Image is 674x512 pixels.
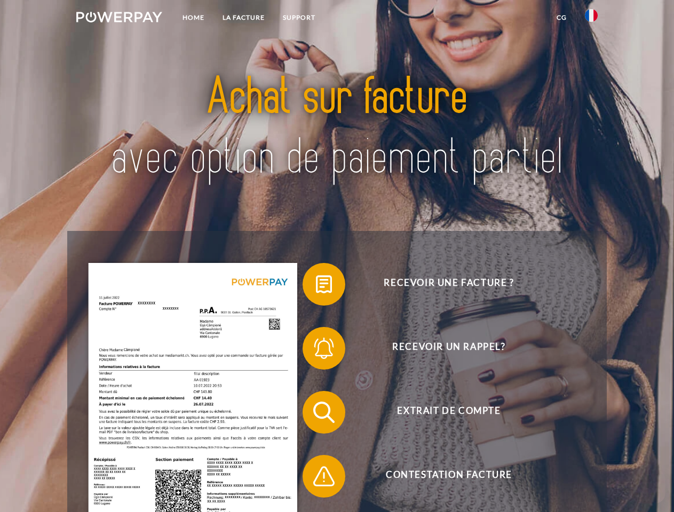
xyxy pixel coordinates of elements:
[274,8,324,27] a: Support
[311,271,337,298] img: qb_bill.svg
[318,263,580,306] span: Recevoir une facture ?
[311,463,337,490] img: qb_warning.svg
[303,263,580,306] button: Recevoir une facture ?
[76,12,162,22] img: logo-powerpay-white.svg
[303,391,580,434] button: Extrait de compte
[303,455,580,498] button: Contestation Facture
[318,455,580,498] span: Contestation Facture
[311,335,337,362] img: qb_bell.svg
[311,399,337,426] img: qb_search.svg
[585,9,598,22] img: fr
[318,327,580,370] span: Recevoir un rappel?
[631,469,665,503] iframe: Button to launch messaging window
[102,51,572,204] img: title-powerpay_fr.svg
[318,391,580,434] span: Extrait de compte
[548,8,576,27] a: CG
[303,327,580,370] button: Recevoir un rappel?
[213,8,274,27] a: LA FACTURE
[173,8,213,27] a: Home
